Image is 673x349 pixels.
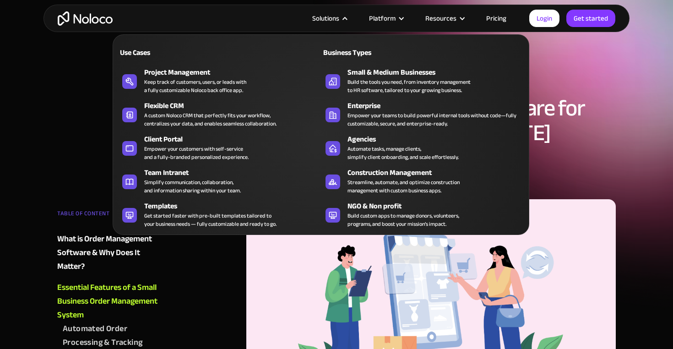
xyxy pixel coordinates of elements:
[414,12,475,24] div: Resources
[321,199,524,230] a: NGO & Non profitBuild custom apps to manage donors, volunteers,programs, and boost your mission’s...
[118,165,321,196] a: Team IntranetSimplify communication, collaboration,and information sharing within your team.
[347,100,528,111] div: Enterprise
[144,201,325,212] div: Templates
[321,98,524,130] a: EnterpriseEmpower your teams to build powerful internal tools without code—fully customizable, se...
[144,178,241,195] div: Simplify communication, collaboration, and information sharing within your team.
[113,22,529,235] nav: Solutions
[347,167,528,178] div: Construction Management
[347,111,520,128] div: Empower your teams to build powerful internal tools without code—fully customizable, secure, and ...
[347,78,471,94] div: Build the tools you need, from inventory management to HR software, tailored to your growing busi...
[144,212,277,228] div: Get started faster with pre-built templates tailored to your business needs — fully customizable ...
[321,47,419,58] div: Business Types
[144,100,325,111] div: Flexible CRM
[118,47,216,58] div: Use Cases
[301,12,358,24] div: Solutions
[321,132,524,163] a: AgenciesAutomate tasks, manage clients,simplify client onboarding, and scale effortlessly.
[118,65,321,96] a: Project ManagementKeep track of customers, users, or leads witha fully customizable Noloco back o...
[144,67,325,78] div: Project Management
[369,12,396,24] div: Platform
[321,42,524,63] a: Business Types
[144,167,325,178] div: Team Intranet
[144,134,325,145] div: Client Portal
[321,65,524,96] a: Small & Medium BusinessesBuild the tools you need, from inventory managementto HR software, tailo...
[475,12,518,24] a: Pricing
[118,199,321,230] a: TemplatesGet started faster with pre-built templates tailored toyour business needs — fully custo...
[425,12,456,24] div: Resources
[347,201,528,212] div: NGO & Non profit
[57,207,168,225] div: TABLE OF CONTENT
[566,10,615,27] a: Get started
[347,145,459,161] div: Automate tasks, manage clients, simplify client onboarding, and scale effortlessly.
[347,67,528,78] div: Small & Medium Businesses
[347,212,459,228] div: Build custom apps to manage donors, volunteers, programs, and boost your mission’s impact.
[118,42,321,63] a: Use Cases
[144,111,277,128] div: A custom Noloco CRM that perfectly fits your workflow, centralizes your data, and enables seamles...
[321,165,524,196] a: Construction ManagementStreamline, automate, and optimize constructionmanagement with custom busi...
[118,98,321,130] a: Flexible CRMA custom Noloco CRM that perfectly fits your workflow,centralizes your data, and enab...
[358,12,414,24] div: Platform
[529,10,559,27] a: Login
[58,11,113,26] a: home
[347,178,460,195] div: Streamline, automate, and optimize construction management with custom business apps.
[312,12,339,24] div: Solutions
[118,132,321,163] a: Client PortalEmpower your customers with self-serviceand a fully-branded personalized experience.
[144,78,246,94] div: Keep track of customers, users, or leads with a fully customizable Noloco back office app.
[57,232,168,273] a: What is Order Management Software & Why Does It Matter?
[57,281,168,322] a: Essential Features of a Small Business Order Management System
[144,145,249,161] div: Empower your customers with self-service and a fully-branded personalized experience.
[347,134,528,145] div: Agencies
